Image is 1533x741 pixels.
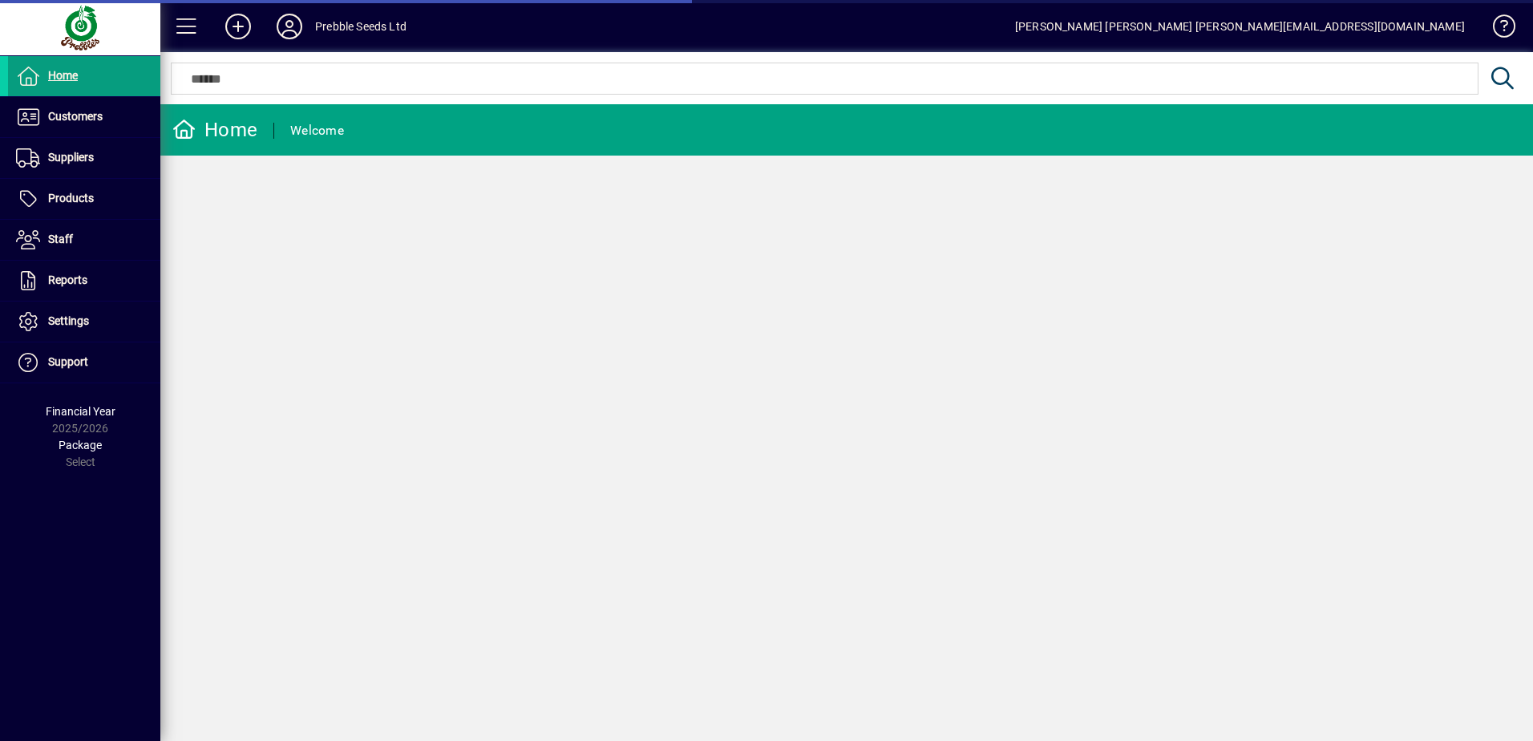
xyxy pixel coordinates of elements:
div: Prebble Seeds Ltd [315,14,407,39]
button: Profile [264,12,315,41]
a: Support [8,342,160,383]
a: Suppliers [8,138,160,178]
span: Home [48,69,78,82]
a: Staff [8,220,160,260]
span: Suppliers [48,151,94,164]
span: Customers [48,110,103,123]
a: Settings [8,302,160,342]
a: Products [8,179,160,219]
span: Support [48,355,88,368]
span: Products [48,192,94,204]
div: Welcome [290,118,344,144]
a: Reports [8,261,160,301]
a: Customers [8,97,160,137]
span: Reports [48,273,87,286]
span: Settings [48,314,89,327]
div: Home [172,117,257,143]
a: Knowledge Base [1481,3,1513,55]
span: Package [59,439,102,451]
span: Staff [48,233,73,245]
button: Add [212,12,264,41]
div: [PERSON_NAME] [PERSON_NAME] [PERSON_NAME][EMAIL_ADDRESS][DOMAIN_NAME] [1015,14,1465,39]
span: Financial Year [46,405,115,418]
